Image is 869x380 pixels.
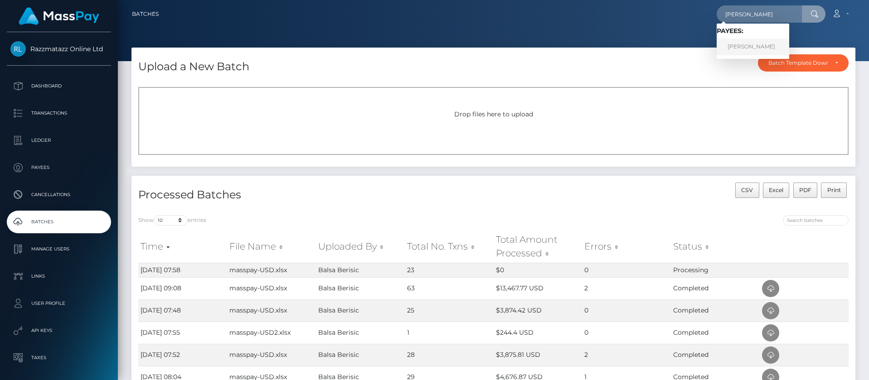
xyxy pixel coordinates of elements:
[316,277,405,299] td: Balsa Berisic
[7,238,111,260] a: Manage Users
[582,322,671,344] td: 0
[582,231,671,263] th: Errors: activate to sort column ascending
[717,5,802,23] input: Search...
[758,54,849,72] button: Batch Template Download
[7,45,111,53] span: Razzmatazz Online Ltd
[138,215,206,226] label: Show entries
[227,344,316,366] td: masspay-USD.xlsx
[582,344,671,366] td: 2
[494,231,583,263] th: Total Amount Processed: activate to sort column ascending
[138,344,227,366] td: [DATE] 07:52
[138,231,227,263] th: Time: activate to sort column ascending
[671,231,760,263] th: Status: activate to sort column ascending
[783,215,849,226] input: Search batches
[10,188,107,202] p: Cancellations
[717,38,789,55] a: [PERSON_NAME]
[671,277,760,299] td: Completed
[454,110,533,118] span: Drop files here to upload
[138,263,227,277] td: [DATE] 07:58
[316,322,405,344] td: Balsa Berisic
[405,299,494,322] td: 25
[582,299,671,322] td: 0
[138,59,249,75] h4: Upload a New Batch
[10,41,26,57] img: Razzmatazz Online Ltd
[7,319,111,342] a: API Keys
[494,322,583,344] td: $244.4 USD
[138,277,227,299] td: [DATE] 09:08
[227,299,316,322] td: masspay-USD.xlsx
[405,344,494,366] td: 28
[7,292,111,315] a: User Profile
[405,231,494,263] th: Total No. Txns: activate to sort column ascending
[19,7,99,25] img: MassPay Logo
[7,102,111,125] a: Transactions
[10,106,107,120] p: Transactions
[821,183,847,198] button: Print
[582,277,671,299] td: 2
[10,324,107,337] p: API Keys
[227,322,316,344] td: masspay-USD2.xlsx
[10,161,107,174] p: Payees
[827,187,841,193] span: Print
[405,322,494,344] td: 1
[671,299,760,322] td: Completed
[138,187,487,203] h4: Processed Batches
[316,344,405,366] td: Balsa Berisic
[741,187,753,193] span: CSV
[769,187,783,193] span: Excel
[154,215,188,226] select: Showentries
[227,277,316,299] td: masspay-USD.xlsx
[768,59,828,67] div: Batch Template Download
[7,129,111,152] a: Ledger
[405,263,494,277] td: 23
[316,263,405,277] td: Balsa Berisic
[7,265,111,288] a: Links
[10,351,107,365] p: Taxes
[405,277,494,299] td: 63
[10,134,107,147] p: Ledger
[671,344,760,366] td: Completed
[316,231,405,263] th: Uploaded By: activate to sort column ascending
[138,299,227,322] td: [DATE] 07:48
[799,187,811,193] span: PDF
[7,346,111,369] a: Taxes
[494,299,583,322] td: $3,874.42 USD
[10,269,107,283] p: Links
[494,263,583,277] td: $0
[494,344,583,366] td: $3,875.81 USD
[138,322,227,344] td: [DATE] 07:55
[7,75,111,97] a: Dashboard
[7,156,111,179] a: Payees
[227,231,316,263] th: File Name: activate to sort column ascending
[10,297,107,310] p: User Profile
[316,299,405,322] td: Balsa Berisic
[735,183,759,198] button: CSV
[582,263,671,277] td: 0
[494,277,583,299] td: $13,467.77 USD
[10,215,107,229] p: Batches
[7,183,111,206] a: Cancellations
[7,211,111,233] a: Batches
[132,5,159,24] a: Batches
[717,27,789,35] h6: Payees:
[671,263,760,277] td: Processing
[793,183,818,198] button: PDF
[763,183,790,198] button: Excel
[10,79,107,93] p: Dashboard
[671,322,760,344] td: Completed
[227,263,316,277] td: masspay-USD.xlsx
[10,242,107,256] p: Manage Users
